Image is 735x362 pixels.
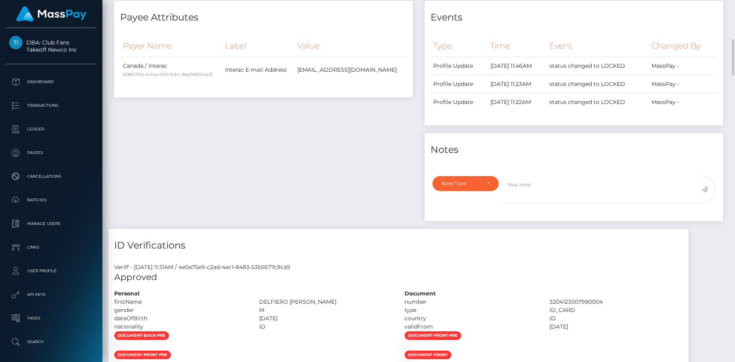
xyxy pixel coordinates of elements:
[547,93,649,111] td: status changed to LOCKED
[6,72,97,92] a: Dashboard
[295,35,407,57] th: Value
[120,57,222,83] td: Canada / Interac
[9,100,93,111] p: Transactions
[6,119,97,139] a: Ledger
[405,290,436,297] strong: Document
[431,35,488,57] th: Type
[431,143,717,157] h4: Notes
[9,171,93,182] p: Cancellations
[6,214,97,234] a: Manage Users
[120,35,222,57] th: Payer Name
[9,241,93,253] p: Links
[6,238,97,257] a: Links
[9,36,22,49] img: Takeoff Newco Inc
[431,75,488,93] td: Profile Update
[547,35,649,57] th: Event
[253,306,398,314] div: M
[9,312,93,324] p: Taxes
[9,289,93,301] p: API Keys
[16,6,86,22] img: MassPay Logo
[544,323,689,331] div: [DATE]
[6,143,97,163] a: Payees
[114,351,171,359] span: document-front-pre
[9,76,93,88] p: Dashboard
[253,298,398,306] div: DELFIERO [PERSON_NAME]
[442,180,481,187] div: Note Type
[222,57,294,83] td: Interac E-mail Address
[108,306,253,314] div: gender
[488,75,547,93] td: [DATE] 11:23AM
[123,72,213,77] small: 6086074b-b44a-4f20-9cbc-8ea04835ce35
[9,123,93,135] p: Ledger
[649,75,717,93] td: MassPay -
[488,35,547,57] th: Time
[120,11,407,24] h4: Payee Attributes
[547,57,649,75] td: status changed to LOCKED
[649,93,717,111] td: MassPay -
[6,308,97,328] a: Taxes
[431,11,717,24] h4: Events
[399,314,544,323] div: country
[9,336,93,348] p: Search
[6,190,97,210] a: Batches
[547,75,649,93] td: status changed to LOCKED
[6,285,97,304] a: API Keys
[9,147,93,159] p: Payees
[432,176,499,191] button: Note Type
[222,35,294,57] th: Label
[114,343,121,349] img: b27e35c1-bc67-4c1b-a94c-6ec34df10911
[488,93,547,111] td: [DATE] 11:22AM
[6,332,97,352] a: Search
[253,314,398,323] div: [DATE]
[114,331,169,340] span: document-back-pre
[108,323,253,331] div: nationality
[114,239,683,252] h4: ID Verifications
[108,298,253,306] div: firstName
[399,323,544,331] div: validFrom
[399,306,544,314] div: type
[405,331,461,340] span: document-front-pre
[405,343,411,349] img: 19b967df-7761-4059-b6fc-c0debbdefffa
[649,57,717,75] td: MassPay -
[649,35,717,57] th: Changed By
[295,57,407,83] td: [EMAIL_ADDRESS][DOMAIN_NAME]
[431,57,488,75] td: Profile Update
[544,306,689,314] div: ID_CARD
[114,271,683,284] h5: Approved
[9,265,93,277] p: User Profile
[108,263,689,271] div: Veriff - [DATE] 11:31AM / 4e0a75e9-c2ad-4ec1-8483-53b5677c9ca9
[6,39,97,53] span: DBA: Club Fans Takeoff Newco Inc
[544,298,689,306] div: 3204123007980004
[6,96,97,115] a: Transactions
[399,298,544,306] div: number
[431,93,488,111] td: Profile Update
[9,194,93,206] p: Batches
[488,57,547,75] td: [DATE] 11:46AM
[405,351,451,359] span: document-front
[544,314,689,323] div: ID
[6,261,97,281] a: User Profile
[114,290,139,297] strong: Personal
[253,323,398,331] div: ID
[9,218,93,230] p: Manage Users
[6,167,97,186] a: Cancellations
[108,314,253,323] div: dateOfBirth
